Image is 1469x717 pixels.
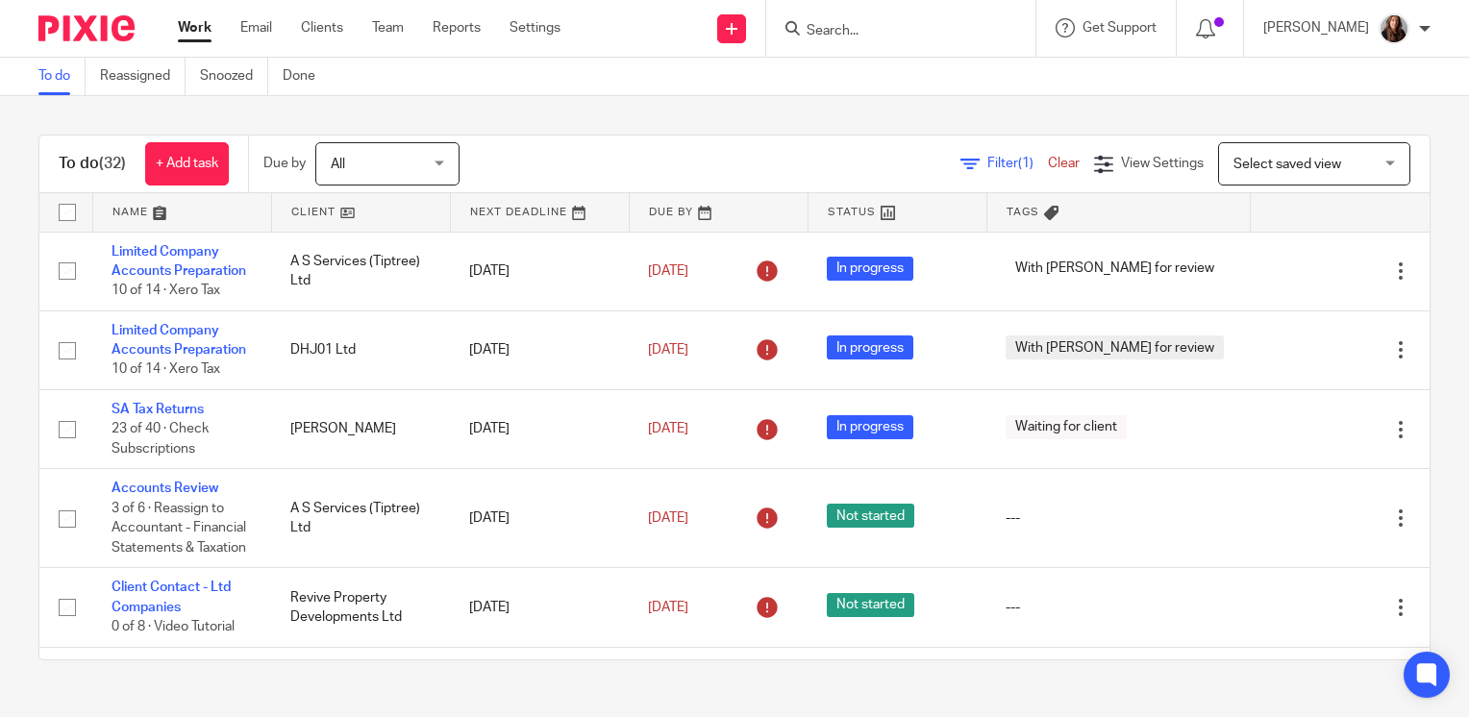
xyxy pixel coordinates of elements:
input: Search [805,23,978,40]
td: [DATE] [450,310,629,389]
span: Not started [827,504,914,528]
h1: To do [59,154,126,174]
span: [DATE] [648,601,688,614]
span: 0 of 8 · Video Tutorial [112,620,235,633]
td: Revive Property Developments Ltd [271,568,450,647]
span: Get Support [1083,21,1157,35]
a: Settings [510,18,560,37]
span: Select saved view [1233,158,1341,171]
a: Reports [433,18,481,37]
a: Client Contact - Ltd Companies [112,581,231,613]
td: DHJ01 Ltd [271,310,450,389]
a: Work [178,18,212,37]
span: With [PERSON_NAME] for review [1006,257,1224,281]
td: A S Services (Tiptree) Ltd [271,232,450,310]
div: --- [1006,508,1232,528]
img: Pixie [38,15,135,41]
span: (32) [99,156,126,171]
td: [PERSON_NAME] [271,389,450,468]
span: [DATE] [648,343,688,357]
div: --- [1006,598,1232,617]
a: Limited Company Accounts Preparation [112,324,246,357]
a: Limited Company Accounts Preparation [112,245,246,278]
img: IMG_0011.jpg [1379,13,1409,44]
span: Tags [1007,207,1039,217]
a: To do [38,58,86,95]
p: Due by [263,154,306,173]
a: Team [372,18,404,37]
span: View Settings [1121,157,1204,170]
a: + Add task [145,142,229,185]
td: [DATE] [450,232,629,310]
a: Clear [1048,157,1080,170]
a: Done [283,58,330,95]
td: A S Services (Tiptree) Ltd [271,469,450,568]
span: 10 of 14 · Xero Tax [112,284,220,297]
a: Clients [301,18,343,37]
td: [DATE] [450,568,629,647]
a: Accounts Review [112,482,218,495]
span: In progress [827,415,913,439]
span: All [331,158,345,171]
span: Filter [987,157,1048,170]
a: Reassigned [100,58,186,95]
span: [DATE] [648,264,688,278]
a: Email [240,18,272,37]
span: 3 of 6 · Reassign to Accountant - Financial Statements & Taxation [112,502,246,555]
span: (1) [1018,157,1033,170]
span: 10 of 14 · Xero Tax [112,363,220,377]
span: In progress [827,335,913,359]
span: 23 of 40 · Check Subscriptions [112,422,209,456]
span: [DATE] [648,422,688,435]
td: [DATE] [450,389,629,468]
span: [DATE] [648,511,688,525]
p: [PERSON_NAME] [1263,18,1369,37]
a: SA Tax Returns [112,403,204,416]
span: With [PERSON_NAME] for review [1006,335,1224,359]
span: Waiting for client [1006,415,1127,439]
a: Snoozed [200,58,268,95]
span: In progress [827,257,913,281]
span: Not started [827,593,914,617]
td: [DATE] [450,469,629,568]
